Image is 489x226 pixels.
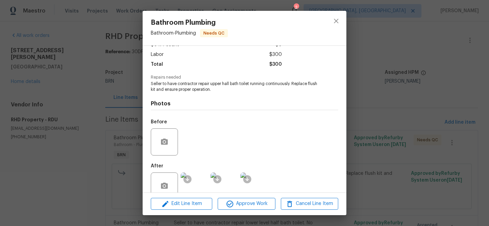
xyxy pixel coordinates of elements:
button: Cancel Line Item [281,198,338,210]
span: Edit Line Item [153,200,210,208]
button: Approve Work [218,198,275,210]
span: Seller to have contractor repair upper hall bath toilet running continuously. Replace flush kit a... [151,81,320,93]
span: Bathroom Plumbing [151,19,228,26]
button: Edit Line Item [151,198,212,210]
span: $300 [269,60,282,69]
h5: After [151,164,163,168]
span: Cancel Line Item [283,200,336,208]
span: $300 [269,50,282,60]
span: Needs QC [201,30,227,37]
span: Approve Work [220,200,273,208]
span: Repairs needed [151,75,338,80]
span: Total [151,60,163,69]
span: Bathroom - Plumbing [151,31,196,36]
h4: Photos [151,100,338,107]
span: Labor [151,50,164,60]
div: 2 [294,4,298,11]
h5: Before [151,120,167,124]
button: close [328,13,344,29]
